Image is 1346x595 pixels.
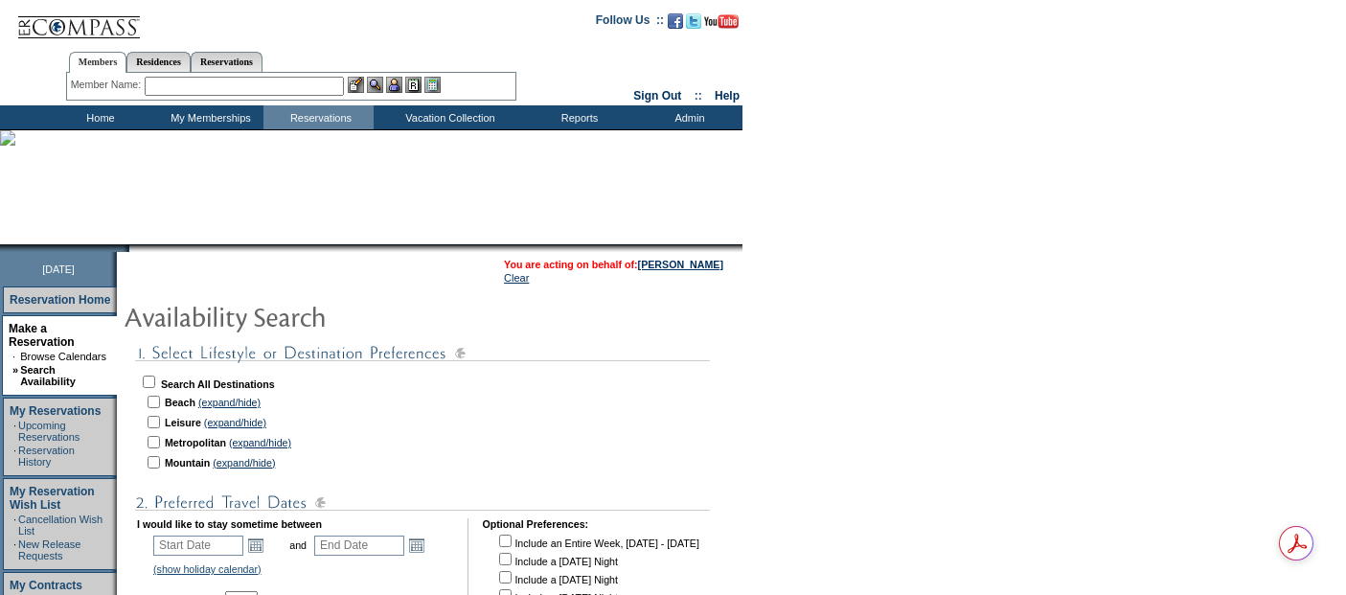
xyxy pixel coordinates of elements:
img: Follow us on Twitter [686,13,701,29]
a: (expand/hide) [198,397,261,408]
a: Open the calendar popup. [245,535,266,556]
img: Become our fan on Facebook [668,13,683,29]
span: [DATE] [42,263,75,275]
b: Metropolitan [165,437,226,448]
b: Optional Preferences: [482,518,588,530]
a: Residences [126,52,191,72]
a: Make a Reservation [9,322,75,349]
img: Subscribe to our YouTube Channel [704,14,739,29]
a: Reservations [191,52,262,72]
td: · [12,351,18,362]
a: (expand/hide) [213,457,275,469]
a: Reservation History [18,445,75,468]
td: Home [43,105,153,129]
td: · [13,514,16,537]
b: Search All Destinations [161,378,275,390]
span: You are acting on behalf of: [504,259,723,270]
img: promoShadowLeftCorner.gif [123,244,129,252]
b: I would like to stay sometime between [137,518,322,530]
img: Impersonate [386,77,402,93]
a: My Reservations [10,404,101,418]
a: Help [715,89,740,103]
td: · [13,538,16,561]
td: Vacation Collection [374,105,522,129]
a: Upcoming Reservations [18,420,80,443]
img: Reservations [405,77,422,93]
a: Cancellation Wish List [18,514,103,537]
a: Sign Out [633,89,681,103]
td: Reports [522,105,632,129]
a: (expand/hide) [204,417,266,428]
a: My Reservation Wish List [10,485,95,512]
a: Clear [504,272,529,284]
img: blank.gif [129,244,131,252]
a: Follow us on Twitter [686,19,701,31]
b: Mountain [165,457,210,469]
a: Search Availability [20,364,76,387]
div: Member Name: [71,77,145,93]
a: Subscribe to our YouTube Channel [704,19,739,31]
img: pgTtlAvailabilitySearch.gif [124,297,507,335]
a: Members [69,52,127,73]
a: (show holiday calendar) [153,563,262,575]
a: My Contracts [10,579,82,592]
a: Become our fan on Facebook [668,19,683,31]
a: Browse Calendars [20,351,106,362]
a: [PERSON_NAME] [638,259,723,270]
img: b_edit.gif [348,77,364,93]
b: Leisure [165,417,201,428]
td: and [286,532,309,559]
b: » [12,364,18,376]
a: New Release Requests [18,538,80,561]
b: Beach [165,397,195,408]
td: Admin [632,105,742,129]
td: · [13,445,16,468]
a: Reservation Home [10,293,110,307]
input: Date format: M/D/Y. Shortcut keys: [T] for Today. [UP] or [.] for Next Day. [DOWN] or [,] for Pre... [314,536,404,556]
td: · [13,420,16,443]
a: (expand/hide) [229,437,291,448]
img: b_calculator.gif [424,77,441,93]
td: Reservations [263,105,374,129]
span: :: [695,89,702,103]
td: Follow Us :: [596,11,664,34]
td: My Memberships [153,105,263,129]
a: Open the calendar popup. [406,535,427,556]
input: Date format: M/D/Y. Shortcut keys: [T] for Today. [UP] or [.] for Next Day. [DOWN] or [,] for Pre... [153,536,243,556]
img: View [367,77,383,93]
